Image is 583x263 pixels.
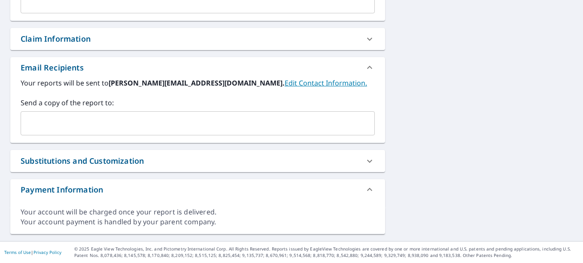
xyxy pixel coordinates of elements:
[21,184,103,196] div: Payment Information
[21,33,91,45] div: Claim Information
[10,150,385,172] div: Substitutions and Customization
[21,62,84,73] div: Email Recipients
[21,155,144,167] div: Substitutions and Customization
[21,217,375,227] div: Your account payment is handled by your parent company.
[10,179,385,200] div: Payment Information
[10,57,385,78] div: Email Recipients
[109,78,285,88] b: [PERSON_NAME][EMAIL_ADDRESS][DOMAIN_NAME].
[10,28,385,50] div: Claim Information
[21,207,375,217] div: Your account will be charged once your report is delivered.
[4,250,61,255] p: |
[33,249,61,255] a: Privacy Policy
[21,98,375,108] label: Send a copy of the report to:
[74,246,579,259] p: © 2025 Eagle View Technologies, Inc. and Pictometry International Corp. All Rights Reserved. Repo...
[21,78,375,88] label: Your reports will be sent to
[285,78,367,88] a: EditContactInfo
[4,249,31,255] a: Terms of Use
